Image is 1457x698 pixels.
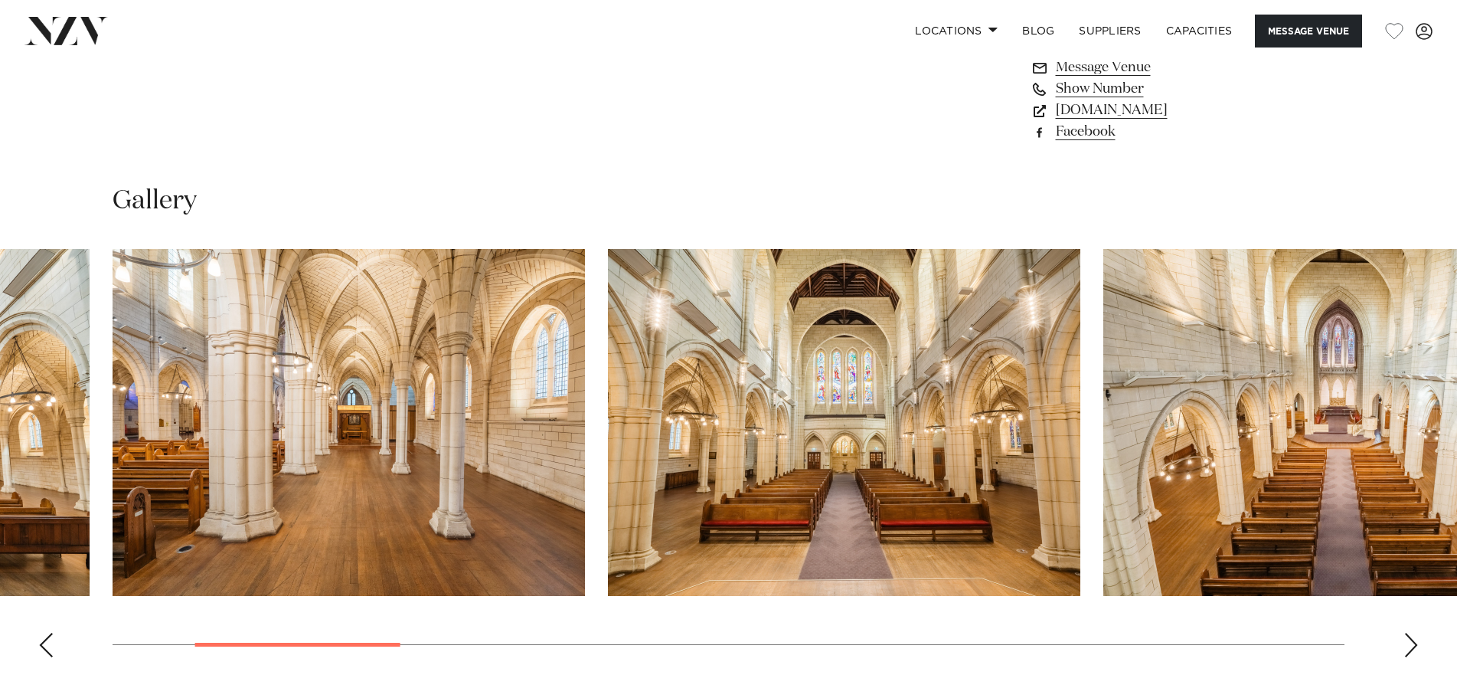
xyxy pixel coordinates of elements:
[1255,15,1362,48] button: Message Venue
[608,249,1080,596] swiper-slide: 3 / 15
[1067,15,1153,48] a: SUPPLIERS
[1031,100,1280,121] a: [DOMAIN_NAME]
[113,184,197,218] h2: Gallery
[1154,15,1245,48] a: Capacities
[903,15,1010,48] a: Locations
[1031,57,1280,78] a: Message Venue
[113,249,585,596] swiper-slide: 2 / 15
[1010,15,1067,48] a: BLOG
[1031,78,1280,100] a: Show Number
[25,17,108,44] img: nzv-logo.png
[1031,121,1280,143] a: Facebook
